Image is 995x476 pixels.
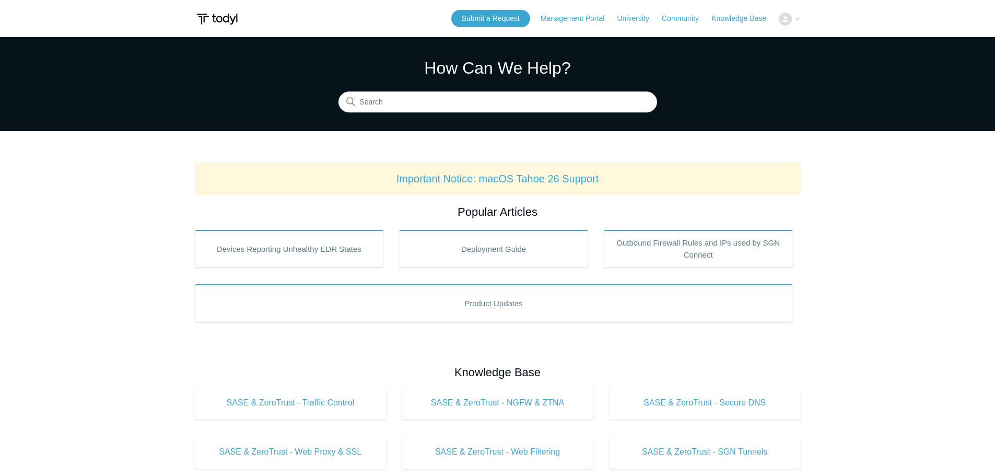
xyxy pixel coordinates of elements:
h2: Knowledge Base [195,364,801,381]
a: SASE & ZeroTrust - Traffic Control [195,386,387,420]
span: SASE & ZeroTrust - NGFW & ZTNA [417,397,578,409]
span: SASE & ZeroTrust - Web Proxy & SSL [210,446,371,458]
a: SASE & ZeroTrust - Web Proxy & SSL [195,435,387,469]
a: SASE & ZeroTrust - NGFW & ZTNA [402,386,593,420]
span: SASE & ZeroTrust - SGN Tunnels [625,446,785,458]
a: Devices Reporting Unhealthy EDR States [195,230,384,268]
a: Important Notice: macOS Tahoe 26 Support [396,173,599,184]
a: Submit a Request [451,10,530,27]
a: Knowledge Base [711,13,777,24]
a: SASE & ZeroTrust - Secure DNS [609,386,801,420]
a: Outbound Firewall Rules and IPs used by SGN Connect [604,230,793,268]
a: Deployment Guide [399,230,588,268]
span: SASE & ZeroTrust - Secure DNS [625,397,785,409]
a: Community [662,13,709,24]
input: Search [338,92,657,113]
img: Todyl Support Center Help Center home page [195,9,239,29]
a: SASE & ZeroTrust - SGN Tunnels [609,435,801,469]
a: Management Portal [541,13,615,24]
span: SASE & ZeroTrust - Traffic Control [210,397,371,409]
a: University [617,13,659,24]
a: SASE & ZeroTrust - Web Filtering [402,435,593,469]
h2: Popular Articles [195,203,801,220]
a: Product Updates [195,284,793,322]
h1: How Can We Help? [338,55,657,80]
span: SASE & ZeroTrust - Web Filtering [417,446,578,458]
